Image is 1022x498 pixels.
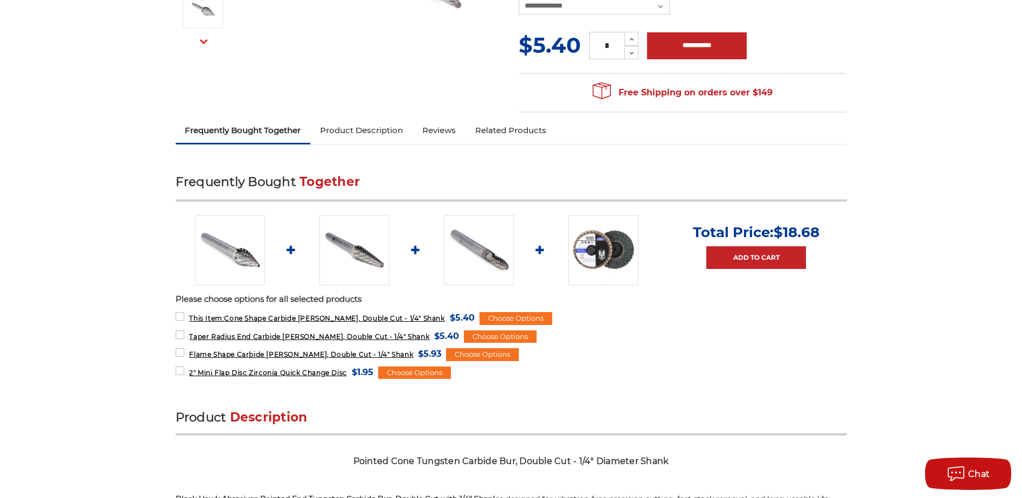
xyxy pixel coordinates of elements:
[693,224,819,241] p: Total Price:
[189,314,444,322] span: Cone Shape Carbide [PERSON_NAME], Double Cut - 1/4" Shank
[230,410,308,425] span: Description
[418,347,441,361] span: $5.93
[465,119,556,142] a: Related Products
[706,246,806,269] a: Add to Cart
[968,469,990,479] span: Chat
[464,330,537,343] div: Choose Options
[191,30,217,53] button: Next
[413,119,465,142] a: Reviews
[189,314,224,322] strong: This Item:
[593,82,773,103] span: Free Shipping on orders over $149
[352,365,373,379] span: $1.95
[189,333,429,341] span: Taper Radius End Carbide [PERSON_NAME], Double Cut - 1/4" Shank
[353,456,669,466] span: Pointed Cone Tungsten Carbide Bur, Double Cut - 1/4" Diameter Shank
[176,293,847,306] p: Please choose options for all selected products
[310,119,413,142] a: Product Description
[176,119,311,142] a: Frequently Bought Together
[176,410,226,425] span: Product
[189,350,413,358] span: Flame Shape Carbide [PERSON_NAME], Double Cut - 1/4" Shank
[176,174,296,189] span: Frequently Bought
[450,310,475,325] span: $5.40
[925,458,1011,490] button: Chat
[434,329,459,343] span: $5.40
[300,174,360,189] span: Together
[774,224,819,241] span: $18.68
[519,32,581,58] span: $5.40
[189,369,346,377] span: 2" Mini Flap Disc Zirconia Quick Change Disc
[378,366,451,379] div: Choose Options
[195,215,265,285] img: SM-4 pointed cone shape carbide burr 1/4" shank
[479,312,552,325] div: Choose Options
[446,348,519,361] div: Choose Options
